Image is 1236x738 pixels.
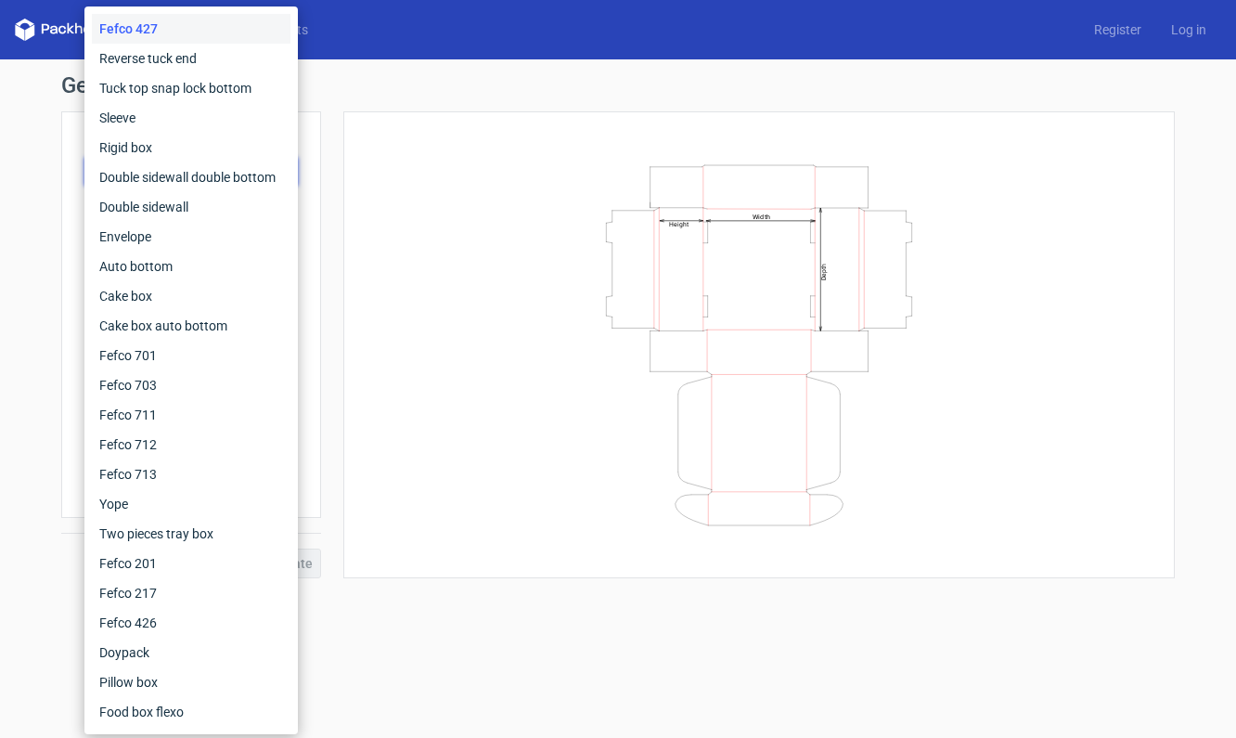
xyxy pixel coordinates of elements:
[92,638,290,667] div: Doypack
[92,549,290,578] div: Fefco 201
[92,578,290,608] div: Fefco 217
[92,103,290,133] div: Sleeve
[92,281,290,311] div: Cake box
[92,519,290,549] div: Two pieces tray box
[669,220,689,227] text: Height
[753,212,770,220] text: Width
[92,192,290,222] div: Double sidewall
[92,133,290,162] div: Rigid box
[820,263,828,279] text: Depth
[92,162,290,192] div: Double sidewall double bottom
[92,430,290,460] div: Fefco 712
[92,14,290,44] div: Fefco 427
[92,311,290,341] div: Cake box auto bottom
[92,667,290,697] div: Pillow box
[92,252,290,281] div: Auto bottom
[92,44,290,73] div: Reverse tuck end
[92,489,290,519] div: Yope
[61,74,1175,97] h1: Generate new dieline
[1156,20,1221,39] a: Log in
[92,460,290,489] div: Fefco 713
[92,400,290,430] div: Fefco 711
[1079,20,1156,39] a: Register
[92,341,290,370] div: Fefco 701
[92,222,290,252] div: Envelope
[92,73,290,103] div: Tuck top snap lock bottom
[92,608,290,638] div: Fefco 426
[92,370,290,400] div: Fefco 703
[92,697,290,727] div: Food box flexo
